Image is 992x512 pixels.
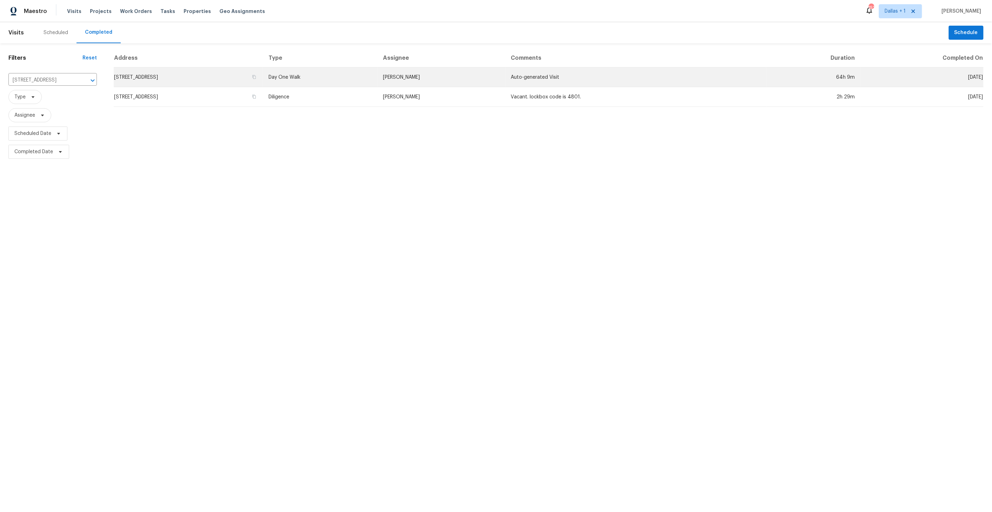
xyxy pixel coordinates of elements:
[378,67,505,87] td: [PERSON_NAME]
[869,4,874,11] div: 152
[120,8,152,15] span: Work Orders
[860,49,984,67] th: Completed On
[939,8,981,15] span: [PERSON_NAME]
[263,87,378,107] td: Diligence
[14,112,35,119] span: Assignee
[766,67,860,87] td: 64h 9m
[90,8,112,15] span: Projects
[8,25,24,40] span: Visits
[14,93,26,101] span: Type
[184,8,211,15] span: Properties
[44,29,68,36] div: Scheduled
[14,148,53,155] span: Completed Date
[263,67,378,87] td: Day One Walk
[8,54,82,61] h1: Filters
[885,8,906,15] span: Dallas + 1
[378,49,505,67] th: Assignee
[24,8,47,15] span: Maestro
[14,130,51,137] span: Scheduled Date
[954,28,978,37] span: Schedule
[8,75,77,86] input: Search for an address...
[263,49,378,67] th: Type
[949,26,984,40] button: Schedule
[505,87,766,107] td: Vacant. lockbox code is 4801.
[114,67,263,87] td: [STREET_ADDRESS]
[505,67,766,87] td: Auto-generated Visit
[82,54,97,61] div: Reset
[766,49,860,67] th: Duration
[219,8,265,15] span: Geo Assignments
[860,67,984,87] td: [DATE]
[114,87,263,107] td: [STREET_ADDRESS]
[160,9,175,14] span: Tasks
[378,87,505,107] td: [PERSON_NAME]
[505,49,766,67] th: Comments
[251,74,257,80] button: Copy Address
[114,49,263,67] th: Address
[766,87,860,107] td: 2h 29m
[860,87,984,107] td: [DATE]
[88,76,98,85] button: Open
[251,93,257,100] button: Copy Address
[85,29,112,36] div: Completed
[67,8,81,15] span: Visits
